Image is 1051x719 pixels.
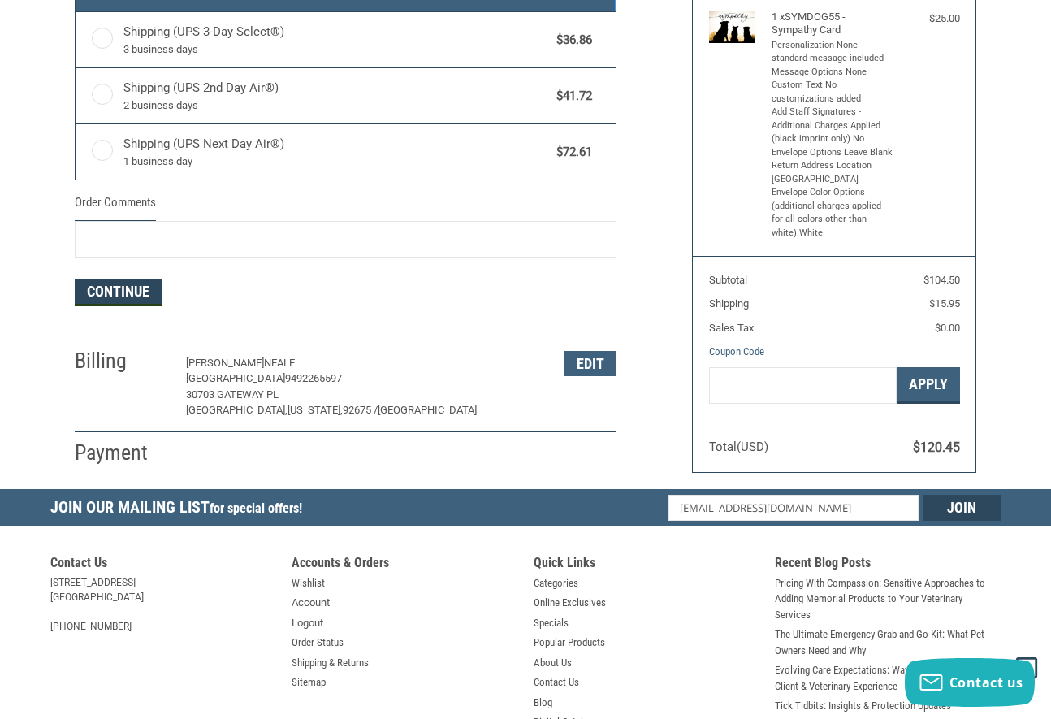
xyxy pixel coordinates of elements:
[210,500,302,516] span: for special offers!
[929,297,960,310] span: $15.95
[123,154,549,170] span: 1 business day
[709,322,754,334] span: Sales Tax
[50,575,276,634] address: [STREET_ADDRESS] [GEOGRAPHIC_DATA] [PHONE_NUMBER]
[123,23,549,57] span: Shipping (UPS 3-Day Select®)
[123,135,549,169] span: Shipping (UPS Next Day Air®)
[709,345,764,357] a: Coupon Code
[668,495,919,521] input: Email
[292,595,330,611] a: Account
[709,440,768,454] span: Total (USD)
[548,143,592,162] span: $72.61
[949,674,1023,691] span: Contact us
[292,635,344,651] a: Order Status
[548,31,592,50] span: $36.86
[534,695,552,711] a: Blog
[897,11,959,27] div: $25.00
[709,274,747,286] span: Subtotal
[285,372,342,384] span: 9492265597
[772,146,893,160] li: Envelope Options Leave Blank
[378,404,477,416] span: [GEOGRAPHIC_DATA]
[775,555,1001,575] h5: Recent Blog Posts
[123,79,549,113] span: Shipping (UPS 2nd Day Air®)
[772,39,893,66] li: Personalization None - standard message included
[288,404,343,416] span: [US_STATE],
[264,357,295,369] span: NEALE
[923,495,1001,521] input: Join
[343,404,378,416] span: 92675 /
[534,575,578,591] a: Categories
[292,575,325,591] a: Wishlist
[50,555,276,575] h5: Contact Us
[292,615,323,631] a: Logout
[772,159,893,186] li: Return Address Location [GEOGRAPHIC_DATA]
[548,87,592,106] span: $41.72
[923,274,960,286] span: $104.50
[123,97,549,114] span: 2 business days
[775,575,1001,623] a: Pricing With Compassion: Sensitive Approaches to Adding Memorial Products to Your Veterinary Serv...
[292,655,369,671] a: Shipping & Returns
[186,388,279,401] span: 30703 GATEWAY PL
[75,440,170,466] h2: Payment
[534,635,605,651] a: Popular Products
[292,555,517,575] h5: Accounts & Orders
[897,367,960,404] button: Apply
[905,658,1035,707] button: Contact us
[772,66,893,80] li: Message Options None
[775,698,951,714] a: Tick Tidbits: Insights & Protection Updates
[123,41,549,58] span: 3 business days
[534,595,606,611] a: Online Exclusives
[772,106,893,146] li: Add Staff Signatures - Additional Charges Applied (black imprint only) No
[75,348,170,375] h2: Billing
[913,440,960,455] span: $120.45
[935,322,960,334] span: $0.00
[772,79,893,106] li: Custom Text No customizations added
[772,186,893,240] li: Envelope Color Options (additional charges applied for all colors other than white) White
[186,372,285,384] span: [GEOGRAPHIC_DATA]
[186,404,288,416] span: [GEOGRAPHIC_DATA],
[292,674,326,691] a: Sitemap
[564,351,616,376] button: Edit
[775,662,1001,694] a: Evolving Care Expectations: Ways to Enhance the Client & Veterinary Experience
[75,279,162,306] button: Continue
[772,11,893,37] h4: 1 x SYMDOG55 - Sympathy Card
[709,367,897,404] input: Gift Certificate or Coupon Code
[75,193,156,220] legend: Order Comments
[186,357,264,369] span: [PERSON_NAME]
[534,655,572,671] a: About Us
[534,615,569,631] a: Specials
[534,674,579,691] a: Contact Us
[534,555,759,575] h5: Quick Links
[50,489,310,531] h5: Join Our Mailing List
[775,626,1001,658] a: The Ultimate Emergency Grab-and-Go Kit: What Pet Owners Need and Why
[709,297,749,310] span: Shipping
